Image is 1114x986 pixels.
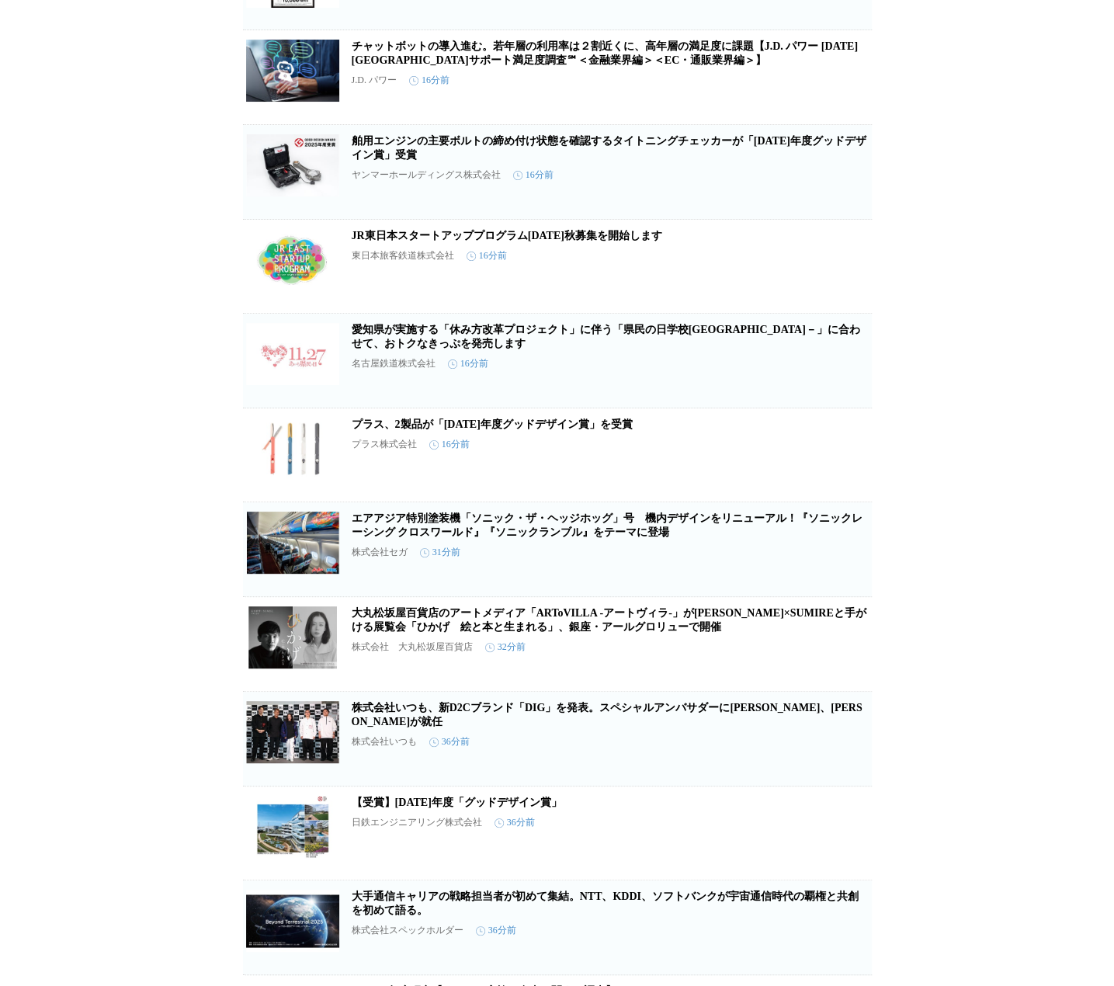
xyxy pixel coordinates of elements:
a: プラス、2製品が「[DATE]年度グッドデザイン賞」を受賞 [352,418,633,430]
img: 大手通信キャリアの戦略担当者が初めて集結。NTT、KDDI、ソフトバンクが宇宙通信時代の覇権と共創を初めて語る。 [246,890,339,952]
a: 愛知県が実施する「休み方改革プロジェクト」に伴う「県民の日学校[GEOGRAPHIC_DATA]－」に合わせて、おトクなきっぷを発売します [352,324,860,349]
p: 株式会社 大丸松坂屋百貨店 [352,641,473,654]
p: 株式会社いつも [352,735,417,748]
time: 36分前 [476,924,516,937]
a: 舶用エンジンの主要ボルトの締め付け状態を確認するタイトニングチェッカーが「[DATE]年度グッドデザイン賞」受賞 [352,135,866,161]
img: 大丸松坂屋百貨店のアートメディア「ARToVILLA -アートヴィラ-」が長田真作×SUMIREと手がける展覧会「ひかげ 絵と本と生まれる」、銀座・アールグロリューで開催 [246,606,339,668]
time: 16分前 [513,168,554,182]
p: 株式会社スペックホルダー [352,924,463,937]
a: JR東日本スタートアッププログラム[DATE]秋募集を開始します [352,230,662,241]
p: プラス株式会社 [352,438,417,451]
p: 東日本旅客鉄道株式会社 [352,249,454,262]
time: 36分前 [495,816,535,829]
img: エアアジア特別塗装機「ソニック・ザ・ヘッジホッグ」号 機内デザインをリニューアル！『ソニックレーシング クロスワールド』『ソニックランブル』をテーマに登場 [246,512,339,574]
a: 株式会社いつも、新D2Cブランド「DIG」を発表。スペシャルアンバサダーに[PERSON_NAME]、[PERSON_NAME]が就任 [352,702,862,727]
img: 愛知県が実施する「休み方改革プロジェクト」に伴う「県民の日学校ホリデ－」に合わせて、おトクなきっぷを発売します [246,323,339,385]
p: J.D. パワー [352,74,397,87]
time: 32分前 [485,641,526,654]
a: 【受賞】[DATE]年度「グッドデザイン賞」 [352,797,562,808]
time: 16分前 [448,357,488,370]
p: 名古屋鉄道株式会社 [352,357,436,370]
img: 【受賞】2025年度「グッドデザイン賞」 [246,796,339,858]
img: 株式会社いつも、新D2Cブランド「DIG」を発表。スペシャルアンバサダーに沢尻エリカさん、窪塚洋介さんが就任 [246,701,339,763]
time: 16分前 [409,74,449,87]
time: 16分前 [467,249,507,262]
time: 16分前 [429,438,470,451]
p: 日鉄エンジニアリング株式会社 [352,816,482,829]
time: 36分前 [429,735,470,748]
img: チャットボットの導入進む。若年層の利用率は２割近くに、高年層の満足度に課題【J.D. パワー 2025年カスタマーセンターサポート満足度調査℠＜金融業界編＞＜EC・通販業界編＞】 [246,40,339,102]
a: チャットボットの導入進む。若年層の利用率は２割近くに、高年層の満足度に課題【J.D. パワー [DATE][GEOGRAPHIC_DATA]サポート満足度調査℠＜金融業界編＞＜EC・通販業界編＞】 [352,40,858,66]
p: 株式会社セガ [352,546,408,559]
img: プラス、2製品が「2025年度グッドデザイン賞」を受賞 [246,418,339,480]
time: 31分前 [420,546,460,559]
a: 大手通信キャリアの戦略担当者が初めて集結。NTT、KDDI、ソフトバンクが宇宙通信時代の覇権と共創を初めて語る。 [352,891,859,916]
img: 舶用エンジンの主要ボルトの締め付け状態を確認するタイトニングチェッカーが「2025年度グッドデザイン賞」受賞 [246,134,339,196]
a: エアアジア特別塗装機「ソニック・ザ・ヘッジホッグ」号 機内デザインをリニューアル！『ソニックレーシング クロスワールド』『ソニックランブル』をテーマに登場 [352,512,862,538]
p: ヤンマーホールディングス株式会社 [352,168,501,182]
a: 大丸松坂屋百貨店のアートメディア「ARToVILLA -アートヴィラ-」が[PERSON_NAME]×SUMIREと手がける展覧会「ひかげ 絵と本と生まれる」、銀座・アールグロリューで開催 [352,607,866,633]
img: JR東日本スタートアッププログラム2025秋募集を開始します [246,229,339,291]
